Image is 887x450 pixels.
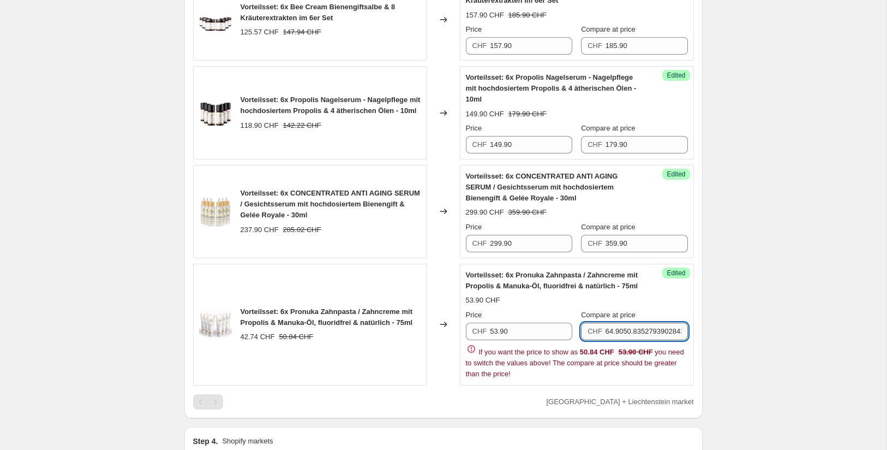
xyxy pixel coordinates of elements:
[193,436,218,447] h2: Step 4.
[466,25,482,33] span: Price
[619,347,653,358] strike: 53.90 CHF
[283,120,321,131] strike: 142.22 CHF
[667,269,685,277] span: Edited
[241,224,279,235] div: 237.90 CHF
[466,124,482,132] span: Price
[466,295,500,306] div: 53.90 CHF
[466,109,504,120] div: 149.90 CHF
[581,311,636,319] span: Compare at price
[466,207,504,218] div: 299.90 CHF
[588,140,602,149] span: CHF
[588,42,602,50] span: CHF
[472,140,487,149] span: CHF
[508,109,547,120] strike: 179.90 CHF
[199,195,232,228] img: Bedrop-Serum-6er-Set-02_80x.png
[588,327,602,335] span: CHF
[466,271,638,290] span: Vorteilsset: 6x Pronuka Zahnpasta / Zahncreme mit Propolis & Manuka-Öl, fluoridfrei & natürlich -...
[472,239,487,247] span: CHF
[241,189,420,219] span: Vorteilsset: 6x CONCENTRATED ANTI AGING SERUM / Gesichtsserum mit hochdosiertem Bienengift & Gelé...
[466,348,684,378] span: If you want the price to show as you need to switch the values above! The compare at price should...
[508,10,547,21] strike: 185.90 CHF
[241,27,279,38] div: 125.57 CHF
[580,347,614,358] div: 50.84 CHF
[241,3,395,22] span: Vorteilsset: 6x Bee Cream Bienengiftsalbe & 8 Kräuterextrakten im 6er Set
[472,327,487,335] span: CHF
[581,124,636,132] span: Compare at price
[508,207,547,218] strike: 359.90 CHF
[283,27,321,38] strike: 147.94 CHF
[283,224,321,235] strike: 285.02 CHF
[667,170,685,179] span: Edited
[199,3,232,36] img: Bedrop-Bee_Cream-6er-01_80x.png
[241,120,279,131] div: 118.90 CHF
[241,96,421,115] span: Vorteilsset: 6x Propolis Nagelserum - Nagelpflege mit hochdosiertem Propolis & 4 ätherischen Ölen...
[466,223,482,231] span: Price
[199,97,232,129] img: Bedrop-Nagelserum-6er-Set-01_80x.png
[581,25,636,33] span: Compare at price
[472,42,487,50] span: CHF
[581,223,636,231] span: Compare at price
[222,436,273,447] p: Shopify markets
[466,10,504,21] div: 157.90 CHF
[588,239,602,247] span: CHF
[667,71,685,80] span: Edited
[199,308,232,341] img: Pronuka-Zahncreme-6er-Set_80x.png
[546,398,693,406] span: [GEOGRAPHIC_DATA] + Liechtenstein market
[279,331,313,342] strike: 50.84 CHF
[466,172,618,202] span: Vorteilsset: 6x CONCENTRATED ANTI AGING SERUM / Gesichtsserum mit hochdosiertem Bienengift & Gelé...
[466,73,637,103] span: Vorteilsset: 6x Propolis Nagelserum - Nagelpflege mit hochdosiertem Propolis & 4 ätherischen Ölen...
[241,307,413,327] span: Vorteilsset: 6x Pronuka Zahnpasta / Zahncreme mit Propolis & Manuka-Öl, fluoridfrei & natürlich -...
[241,331,275,342] div: 42.74 CHF
[466,311,482,319] span: Price
[193,394,223,410] nav: Pagination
